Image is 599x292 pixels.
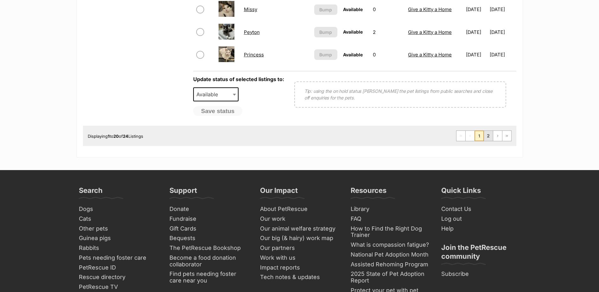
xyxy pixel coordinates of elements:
a: Our partners [258,243,342,253]
a: Bequests [167,233,251,243]
button: Save status [193,106,243,116]
span: Available [343,52,363,57]
td: 2 [370,21,405,43]
strong: 1 [108,134,110,139]
a: Other pets [76,224,161,234]
a: Fundraise [167,214,251,224]
a: Rescue directory [76,272,161,282]
a: Help [439,224,523,234]
a: Contact Us [439,204,523,214]
td: [DATE] [463,21,489,43]
a: Princess [244,52,264,58]
a: Rabbits [76,243,161,253]
button: Bump [314,4,337,15]
a: National Pet Adoption Month [348,250,432,260]
h3: Support [169,186,197,199]
a: What is compassion fatigue? [348,240,432,250]
button: Bump [314,27,337,37]
a: Donate [167,204,251,214]
a: Page 2 [484,131,493,141]
a: Cats [76,214,161,224]
strong: 24 [123,134,128,139]
a: PetRescue ID [76,263,161,273]
span: Displaying to of Listings [88,134,143,139]
a: About PetRescue [258,204,342,214]
span: Page 1 [475,131,484,141]
a: Next page [493,131,502,141]
span: Available [343,7,363,12]
a: Subscribe [439,269,523,279]
a: Become a food donation collaborator [167,253,251,269]
p: Tip: using the on hold status [PERSON_NAME] the pet listings from public searches and close off e... [304,88,496,101]
a: PetRescue TV [76,282,161,292]
span: Bump [319,6,332,13]
a: Our animal welfare strategy [258,224,342,234]
a: Gift Cards [167,224,251,234]
a: Peyton [244,29,260,35]
h3: Join the PetRescue community [441,243,520,264]
nav: Pagination [456,130,512,141]
td: [DATE] [490,21,515,43]
h3: Our Impact [260,186,298,199]
a: Give a Kitty a Home [408,29,452,35]
a: Pets needing foster care [76,253,161,263]
span: Available [343,29,363,35]
strong: 20 [113,134,119,139]
h3: Quick Links [441,186,481,199]
span: Bump [319,51,332,58]
td: [DATE] [490,44,515,66]
a: Work with us [258,253,342,263]
a: Impact reports [258,263,342,273]
span: First page [456,131,465,141]
span: Available [194,90,224,99]
a: Find pets needing foster care near you [167,269,251,285]
a: Our work [258,214,342,224]
span: Available [193,87,239,101]
td: 0 [370,44,405,66]
a: Guinea pigs [76,233,161,243]
a: 2025 State of Pet Adoption Report [348,269,432,285]
td: [DATE] [463,44,489,66]
a: Library [348,204,432,214]
button: Bump [314,49,337,60]
a: Log out [439,214,523,224]
a: How to Find the Right Dog Trainer [348,224,432,240]
a: Dogs [76,204,161,214]
a: Last page [502,131,511,141]
h3: Resources [351,186,386,199]
span: Previous page [466,131,475,141]
a: Our big (& hairy) work map [258,233,342,243]
a: Give a Kitty a Home [408,6,452,12]
a: Tech notes & updates [258,272,342,282]
a: Give a Kitty a Home [408,52,452,58]
a: Missy [244,6,257,12]
a: Assisted Rehoming Program [348,260,432,270]
label: Update status of selected listings to: [193,76,284,82]
span: Bump [319,29,332,35]
a: The PetRescue Bookshop [167,243,251,253]
h3: Search [79,186,103,199]
a: FAQ [348,214,432,224]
